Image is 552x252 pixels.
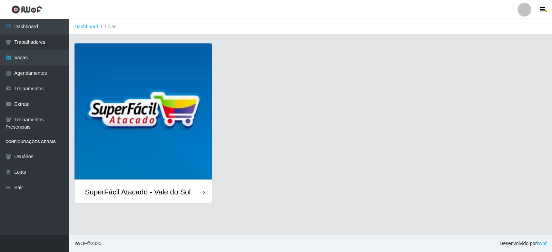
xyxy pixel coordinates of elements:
a: SuperFácil Atacado - Vale do Sol [75,43,212,203]
li: Lojas [98,23,117,30]
nav: breadcrumb [69,19,552,35]
span: IWOF [75,241,87,246]
a: Dashboard [75,24,98,29]
span: Desenvolvido por [500,240,546,247]
img: cardImg [75,43,212,181]
div: SuperFácil Atacado - Vale do Sol [85,188,191,196]
img: CoreUI Logo [11,5,42,14]
a: iWof [537,241,546,246]
span: © 2025 . [75,240,103,247]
